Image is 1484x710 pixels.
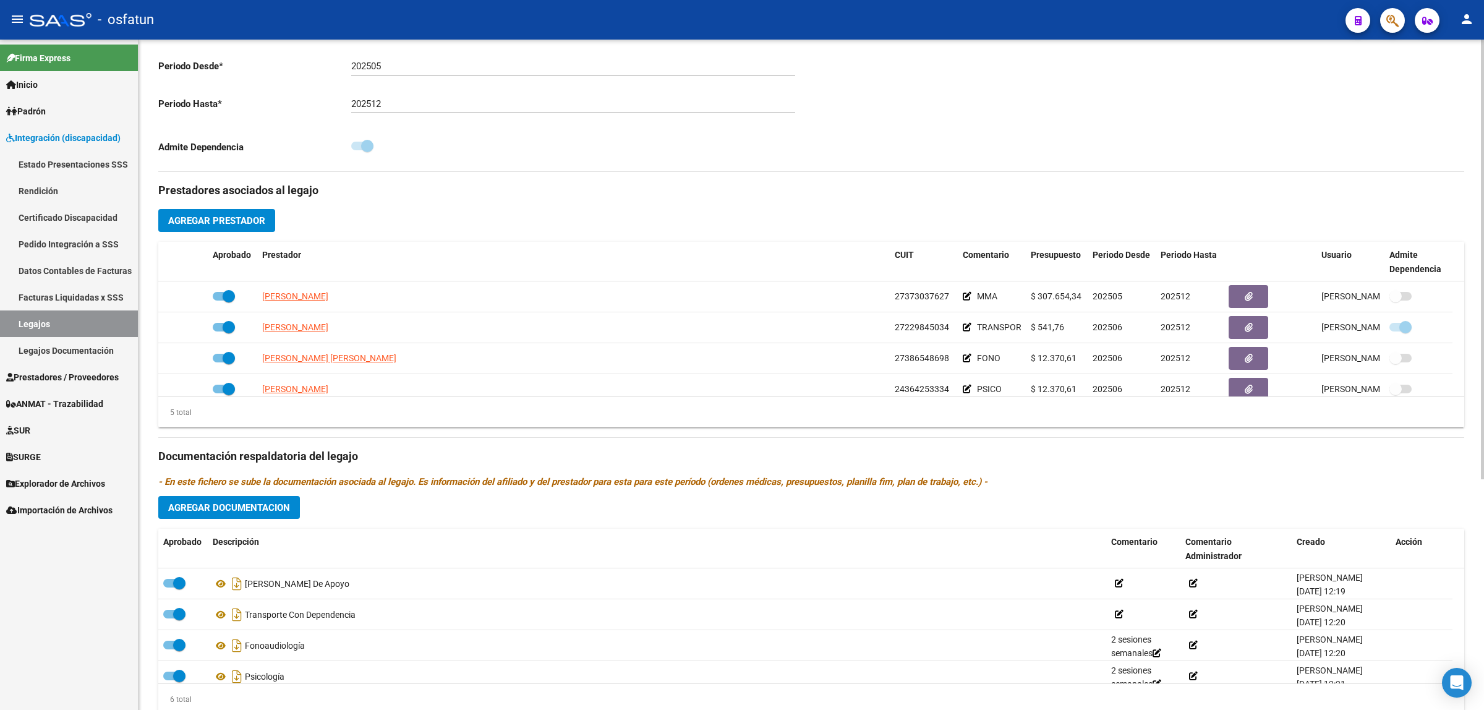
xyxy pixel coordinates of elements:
span: Comentario [963,250,1009,260]
span: Firma Express [6,51,70,65]
span: [PERSON_NAME] [1297,604,1363,614]
span: Inicio [6,78,38,92]
span: [PERSON_NAME] [DATE] [1321,322,1418,332]
span: 202512 [1161,353,1190,363]
span: Integración (discapacidad) [6,131,121,145]
span: 27373037627 [895,291,949,301]
span: Periodo Desde [1093,250,1150,260]
p: Admite Dependencia [158,140,351,154]
span: SUR [6,424,30,437]
datatable-header-cell: Descripción [208,529,1106,570]
datatable-header-cell: Acción [1391,529,1452,570]
datatable-header-cell: Comentario [1106,529,1180,570]
span: 202506 [1093,384,1122,394]
span: 202512 [1161,384,1190,394]
datatable-header-cell: Periodo Hasta [1156,242,1224,283]
span: 202512 [1161,291,1190,301]
span: Padrón [6,105,46,118]
span: [PERSON_NAME] [262,384,328,394]
span: [DATE] 12:20 [1297,648,1345,658]
span: Agregar Documentacion [168,502,290,513]
i: Descargar documento [229,605,245,625]
span: Periodo Hasta [1161,250,1217,260]
datatable-header-cell: Presupuesto [1026,242,1088,283]
span: Prestador [262,250,301,260]
span: [PERSON_NAME] [PERSON_NAME] [262,353,396,363]
datatable-header-cell: Aprobado [208,242,257,283]
datatable-header-cell: Usuario [1316,242,1384,283]
datatable-header-cell: CUIT [890,242,958,283]
h3: Prestadores asociados al legajo [158,182,1464,199]
span: [PERSON_NAME] [1297,665,1363,675]
datatable-header-cell: Admite Dependencia [1384,242,1452,283]
span: SURGE [6,450,41,464]
span: [PERSON_NAME] [262,291,328,301]
button: Agregar Prestador [158,209,275,232]
span: Acción [1396,537,1422,547]
span: Agregar Prestador [168,215,265,226]
span: Usuario [1321,250,1352,260]
div: Open Intercom Messenger [1442,668,1472,698]
div: Fonoaudiología [213,636,1101,656]
datatable-header-cell: Prestador [257,242,890,283]
mat-icon: person [1459,12,1474,27]
datatable-header-cell: Comentario Administrador [1180,529,1292,570]
span: 2 sesiones semanales [1111,665,1161,690]
div: 6 total [158,693,192,706]
span: 202506 [1093,322,1122,332]
span: [PERSON_NAME] [DATE] [1321,291,1418,301]
span: 27386548698 [895,353,949,363]
span: Presupuesto [1031,250,1081,260]
span: [PERSON_NAME] [1297,635,1363,644]
span: $ 12.370,61 [1031,384,1077,394]
span: Admite Dependencia [1389,250,1441,274]
div: Transporte Con Dependencia [213,605,1101,625]
i: - En este fichero se sube la documentación asociada al legajo. Es información del afiliado y del ... [158,476,987,487]
span: $ 541,76 [1031,322,1064,332]
span: [PERSON_NAME] [262,322,328,332]
span: $ 307.654,34 [1031,291,1081,301]
span: $ 12.370,61 [1031,353,1077,363]
span: 202512 [1161,322,1190,332]
span: Importación de Archivos [6,503,113,517]
span: Creado [1297,537,1325,547]
datatable-header-cell: Creado [1292,529,1391,570]
span: Prestadores / Proveedores [6,370,119,384]
div: [PERSON_NAME] De Apoyo [213,574,1101,594]
i: Descargar documento [229,667,245,686]
span: [PERSON_NAME] [1297,573,1363,583]
span: Comentario [1111,537,1158,547]
div: Psicología [213,667,1101,686]
mat-icon: menu [10,12,25,27]
i: Descargar documento [229,636,245,656]
datatable-header-cell: Periodo Desde [1088,242,1156,283]
span: [DATE] 12:20 [1297,617,1345,627]
span: [PERSON_NAME] [DATE] [1321,384,1418,394]
span: ANMAT - Trazabilidad [6,397,103,411]
span: [DATE] 12:21 [1297,679,1345,689]
p: Periodo Desde [158,59,351,73]
span: [DATE] 12:19 [1297,586,1345,596]
span: CUIT [895,250,914,260]
h3: Documentación respaldatoria del legajo [158,448,1464,465]
span: Aprobado [213,250,251,260]
span: Aprobado [163,537,202,547]
span: MMA [977,291,997,301]
span: Explorador de Archivos [6,477,105,490]
span: - osfatun [98,6,154,33]
span: 202506 [1093,353,1122,363]
span: Descripción [213,537,259,547]
div: 5 total [158,406,192,419]
span: 202505 [1093,291,1122,301]
span: Comentario Administrador [1185,537,1242,561]
span: [PERSON_NAME] [DATE] [1321,353,1418,363]
span: 24364253334 [895,384,949,394]
span: 27229845034 [895,322,949,332]
p: Periodo Hasta [158,97,351,111]
span: PSICO [977,384,1002,394]
i: Descargar documento [229,574,245,594]
span: TRANSPORTE [977,322,1031,332]
span: FONO [977,353,1000,363]
button: Agregar Documentacion [158,496,300,519]
datatable-header-cell: Aprobado [158,529,208,570]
